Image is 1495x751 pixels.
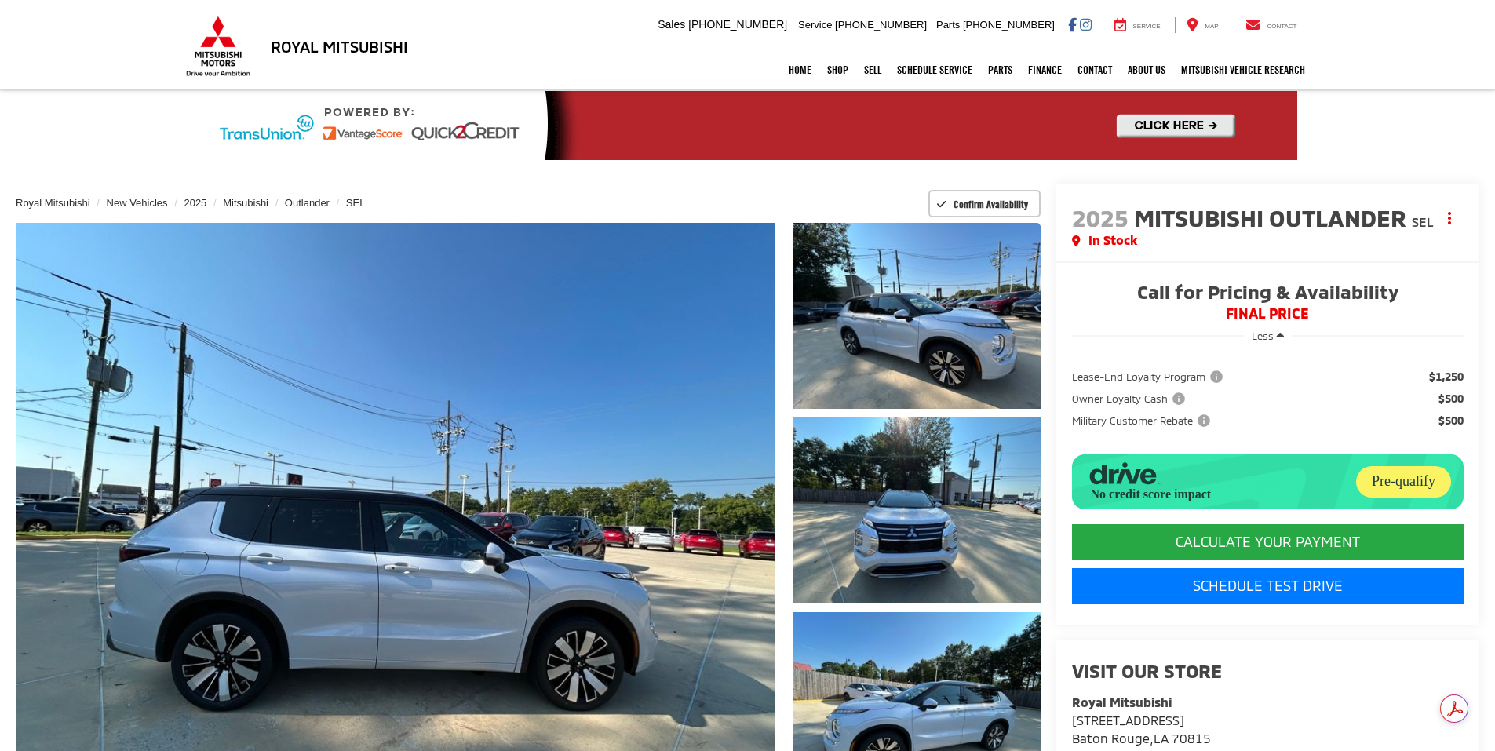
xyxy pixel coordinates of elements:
a: Expand Photo 2 [793,417,1041,603]
a: Map [1175,17,1230,33]
span: Map [1205,23,1218,30]
span: Lease-End Loyalty Program [1072,369,1226,385]
a: Contact [1234,17,1309,33]
span: LA [1154,731,1169,746]
a: Royal Mitsubishi [16,197,90,209]
span: Confirm Availability [954,198,1028,210]
button: Actions [1436,204,1464,231]
a: Finance [1020,50,1070,89]
a: New Vehicles [107,197,168,209]
a: Mitsubishi Vehicle Research [1173,50,1313,89]
span: $500 [1438,413,1464,428]
span: Service [798,19,832,31]
span: Contact [1267,23,1296,30]
button: Military Customer Rebate [1072,413,1216,428]
a: 2025 [184,197,206,209]
span: $500 [1438,391,1464,406]
span: 70815 [1172,731,1211,746]
span: [STREET_ADDRESS] [1072,713,1184,727]
a: Facebook: Click to visit our Facebook page [1068,18,1077,31]
img: Quick2Credit [199,91,1297,160]
span: FINAL PRICE [1072,306,1464,322]
a: Service [1103,17,1172,33]
button: Owner Loyalty Cash [1072,391,1191,406]
a: Instagram: Click to visit our Instagram page [1080,18,1092,31]
img: 2025 Mitsubishi Outlander SEL [789,221,1042,410]
a: Home [781,50,819,89]
span: [PHONE_NUMBER] [835,19,927,31]
a: Schedule Test Drive [1072,568,1464,604]
a: Mitsubishi [223,197,268,209]
h2: Visit our Store [1072,661,1464,681]
span: Parts [936,19,960,31]
a: Parts: Opens in a new tab [980,50,1020,89]
a: Schedule Service: Opens in a new tab [889,50,980,89]
span: Less [1252,330,1274,342]
span: [PHONE_NUMBER] [688,18,787,31]
span: Call for Pricing & Availability [1072,283,1464,306]
span: 2025 [1072,203,1129,231]
span: Sales [658,18,685,31]
: CALCULATE YOUR PAYMENT [1072,524,1464,560]
a: SEL [346,197,366,209]
span: [PHONE_NUMBER] [963,19,1055,31]
span: $1,250 [1429,369,1464,385]
span: SEL [1412,214,1434,229]
span: In Stock [1088,231,1137,250]
a: Sell [856,50,889,89]
span: Owner Loyalty Cash [1072,391,1188,406]
a: Shop [819,50,856,89]
a: [STREET_ADDRESS] Baton Rouge,LA 70815 [1072,713,1211,746]
span: Baton Rouge [1072,731,1150,746]
img: 2025 Mitsubishi Outlander SEL [789,415,1042,605]
span: Service [1133,23,1161,30]
button: Less [1244,322,1292,350]
span: Mitsubishi Outlander [1134,203,1412,231]
a: Expand Photo 1 [793,223,1041,409]
button: Lease-End Loyalty Program [1072,369,1228,385]
a: Contact [1070,50,1120,89]
a: Outlander [285,197,330,209]
span: Military Customer Rebate [1072,413,1213,428]
span: dropdown dots [1448,212,1451,224]
strong: Royal Mitsubishi [1072,694,1172,709]
img: Mitsubishi [183,16,253,77]
a: About Us [1120,50,1173,89]
h3: Royal Mitsubishi [271,38,408,55]
button: Confirm Availability [928,190,1041,217]
span: , [1072,731,1211,746]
